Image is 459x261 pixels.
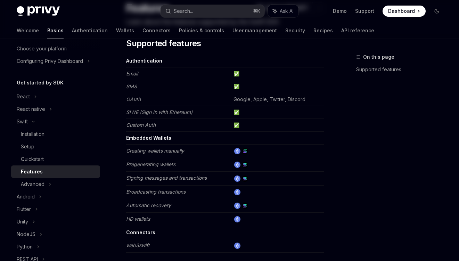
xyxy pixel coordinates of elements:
[17,218,28,226] div: Unity
[126,202,171,208] em: Automatic recovery
[174,7,193,15] div: Search...
[126,122,156,128] em: Custom Auth
[268,5,298,17] button: Ask AI
[17,205,31,213] div: Flutter
[21,168,43,176] div: Features
[161,5,265,17] button: Search...⌘K
[231,67,324,80] td: ✅
[179,22,224,39] a: Policies & controls
[242,148,248,154] img: solana.png
[126,109,192,115] em: SIWE (Sign In with Ethereum)
[231,80,324,93] td: ✅
[17,117,28,126] div: Swift
[126,148,184,154] em: Creating wallets manually
[21,155,44,163] div: Quickstart
[231,106,324,119] td: ✅
[234,216,240,222] img: ethereum.png
[11,128,100,140] a: Installation
[242,162,248,168] img: solana.png
[126,242,150,248] em: web3swift
[126,135,171,141] strong: Embedded Wallets
[234,162,240,168] img: ethereum.png
[126,38,201,49] span: Supported features
[234,176,240,182] img: ethereum.png
[231,119,324,132] td: ✅
[126,189,186,195] em: Broadcasting transactions
[17,230,35,238] div: NodeJS
[17,79,64,87] h5: Get started by SDK
[126,216,150,222] em: HD wallets
[234,189,240,195] img: ethereum.png
[126,71,138,76] em: Email
[234,148,240,154] img: ethereum.png
[355,8,374,15] a: Support
[431,6,442,17] button: Toggle dark mode
[21,180,44,188] div: Advanced
[17,92,30,101] div: React
[232,22,277,39] a: User management
[11,140,100,153] a: Setup
[17,105,45,113] div: React native
[17,243,33,251] div: Python
[242,176,248,182] img: solana.png
[363,53,394,61] span: On this page
[383,6,426,17] a: Dashboard
[21,142,34,151] div: Setup
[116,22,134,39] a: Wallets
[231,93,324,106] td: Google, Apple, Twitter, Discord
[388,8,415,15] span: Dashboard
[356,64,448,75] a: Supported features
[11,153,100,165] a: Quickstart
[126,58,162,64] strong: Authentication
[126,83,137,89] em: SMS
[126,161,175,167] em: Pregenerating wallets
[17,57,83,65] div: Configuring Privy Dashboard
[253,8,260,14] span: ⌘ K
[242,203,248,209] img: solana.png
[21,130,44,138] div: Installation
[11,165,100,178] a: Features
[126,96,141,102] em: OAuth
[126,229,155,235] strong: Connectors
[341,22,374,39] a: API reference
[234,243,240,249] img: ethereum.png
[17,6,60,16] img: dark logo
[17,22,39,39] a: Welcome
[72,22,108,39] a: Authentication
[126,175,207,181] em: Signing messages and transactions
[333,8,347,15] a: Demo
[234,203,240,209] img: ethereum.png
[17,193,35,201] div: Android
[142,22,171,39] a: Connectors
[313,22,333,39] a: Recipes
[285,22,305,39] a: Security
[47,22,64,39] a: Basics
[280,8,294,15] span: Ask AI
